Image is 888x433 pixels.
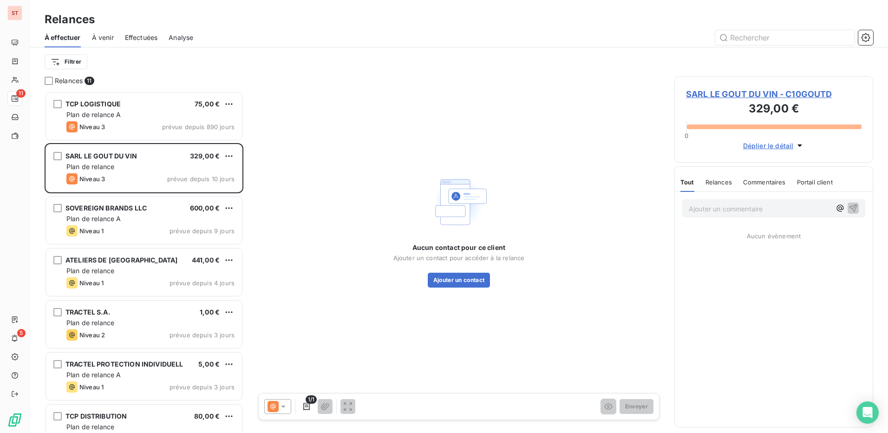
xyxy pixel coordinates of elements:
[856,401,879,424] div: Open Intercom Messenger
[45,91,243,433] div: grid
[66,319,114,327] span: Plan de relance
[66,423,114,431] span: Plan de relance
[79,123,105,131] span: Niveau 3
[743,141,794,151] span: Déplier le détail
[190,204,220,212] span: 600,00 €
[45,11,95,28] h3: Relances
[797,178,833,186] span: Portail client
[92,33,114,42] span: À venir
[7,413,22,427] img: Logo LeanPay
[195,100,220,108] span: 75,00 €
[7,6,22,20] div: ST
[65,360,183,368] span: TRACTEL PROTECTION INDIVIDUELL
[686,100,862,119] h3: 329,00 €
[747,232,801,240] span: Aucun évènement
[194,412,220,420] span: 80,00 €
[170,331,235,339] span: prévue depuis 3 jours
[740,140,808,151] button: Déplier le détail
[45,33,81,42] span: À effectuer
[66,371,121,379] span: Plan de relance A
[169,33,193,42] span: Analyse
[620,399,653,414] button: Envoyer
[85,77,94,85] span: 11
[66,215,121,223] span: Plan de relance A
[79,331,105,339] span: Niveau 2
[428,273,490,288] button: Ajouter un contact
[79,279,104,287] span: Niveau 1
[306,395,317,404] span: 1/1
[412,243,505,252] span: Aucun contact pour ce client
[680,178,694,186] span: Tout
[65,204,147,212] span: SOVEREIGN BRANDS LLC
[685,132,688,139] span: 0
[55,76,83,85] span: Relances
[65,256,177,264] span: ATELIERS DE [GEOGRAPHIC_DATA]
[7,91,22,106] a: 11
[393,254,525,262] span: Ajouter un contact pour accéder à la relance
[66,163,114,171] span: Plan de relance
[429,172,489,232] img: Empty state
[65,412,127,420] span: TCP DISTRIBUTION
[65,152,137,160] span: SARL LE GOUT DU VIN
[167,175,235,183] span: prévue depuis 10 jours
[190,152,220,160] span: 329,00 €
[79,175,105,183] span: Niveau 3
[192,256,220,264] span: 441,00 €
[170,279,235,287] span: prévue depuis 4 jours
[65,308,111,316] span: TRACTEL S.A.
[198,360,220,368] span: 5,00 €
[686,88,862,100] span: SARL LE GOUT DU VIN - C10GOUTD
[170,227,235,235] span: prévue depuis 9 jours
[743,178,786,186] span: Commentaires
[17,329,26,337] span: 5
[162,123,235,131] span: prévue depuis 890 jours
[65,100,121,108] span: TCP LOGISTIQUE
[79,227,104,235] span: Niveau 1
[200,308,220,316] span: 1,00 €
[16,89,26,98] span: 11
[79,383,104,391] span: Niveau 1
[66,111,121,118] span: Plan de relance A
[125,33,158,42] span: Effectuées
[715,30,855,45] input: Rechercher
[45,54,87,69] button: Filtrer
[170,383,235,391] span: prévue depuis 3 jours
[66,267,114,275] span: Plan de relance
[705,178,732,186] span: Relances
